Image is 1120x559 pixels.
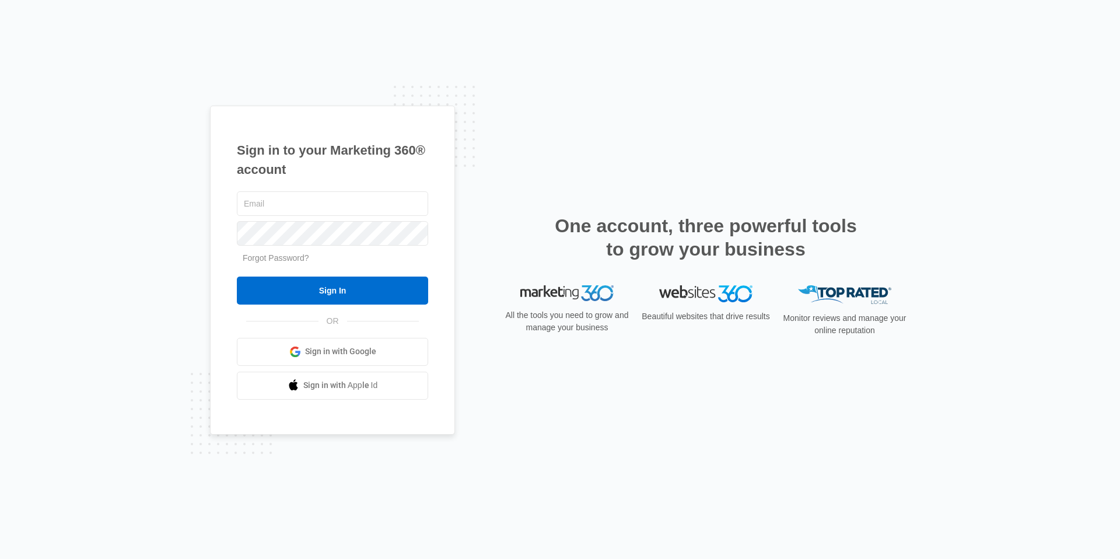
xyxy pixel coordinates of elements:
[502,309,632,334] p: All the tools you need to grow and manage your business
[237,372,428,400] a: Sign in with Apple Id
[237,338,428,366] a: Sign in with Google
[551,214,860,261] h2: One account, three powerful tools to grow your business
[520,285,614,302] img: Marketing 360
[659,285,752,302] img: Websites 360
[237,277,428,305] input: Sign In
[237,191,428,216] input: Email
[237,141,428,179] h1: Sign in to your Marketing 360® account
[779,312,910,337] p: Monitor reviews and manage your online reputation
[318,315,347,327] span: OR
[243,253,309,263] a: Forgot Password?
[305,345,376,358] span: Sign in with Google
[303,379,378,392] span: Sign in with Apple Id
[640,310,771,323] p: Beautiful websites that drive results
[798,285,891,305] img: Top Rated Local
